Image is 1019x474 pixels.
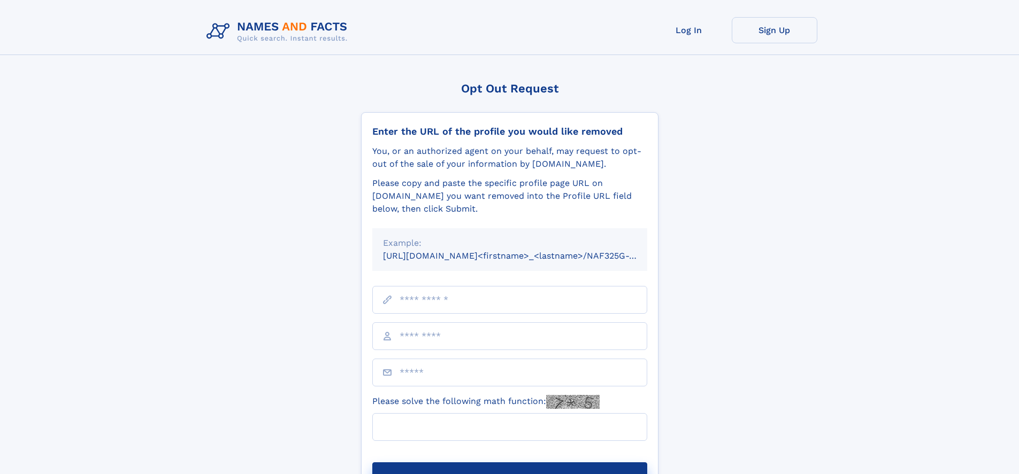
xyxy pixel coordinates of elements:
[383,237,637,250] div: Example:
[383,251,668,261] small: [URL][DOMAIN_NAME]<firstname>_<lastname>/NAF325G-xxxxxxxx
[646,17,732,43] a: Log In
[202,17,356,46] img: Logo Names and Facts
[372,126,647,137] div: Enter the URL of the profile you would like removed
[732,17,817,43] a: Sign Up
[361,82,658,95] div: Opt Out Request
[372,395,600,409] label: Please solve the following math function:
[372,177,647,215] div: Please copy and paste the specific profile page URL on [DOMAIN_NAME] you want removed into the Pr...
[372,145,647,170] div: You, or an authorized agent on your behalf, may request to opt-out of the sale of your informatio...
